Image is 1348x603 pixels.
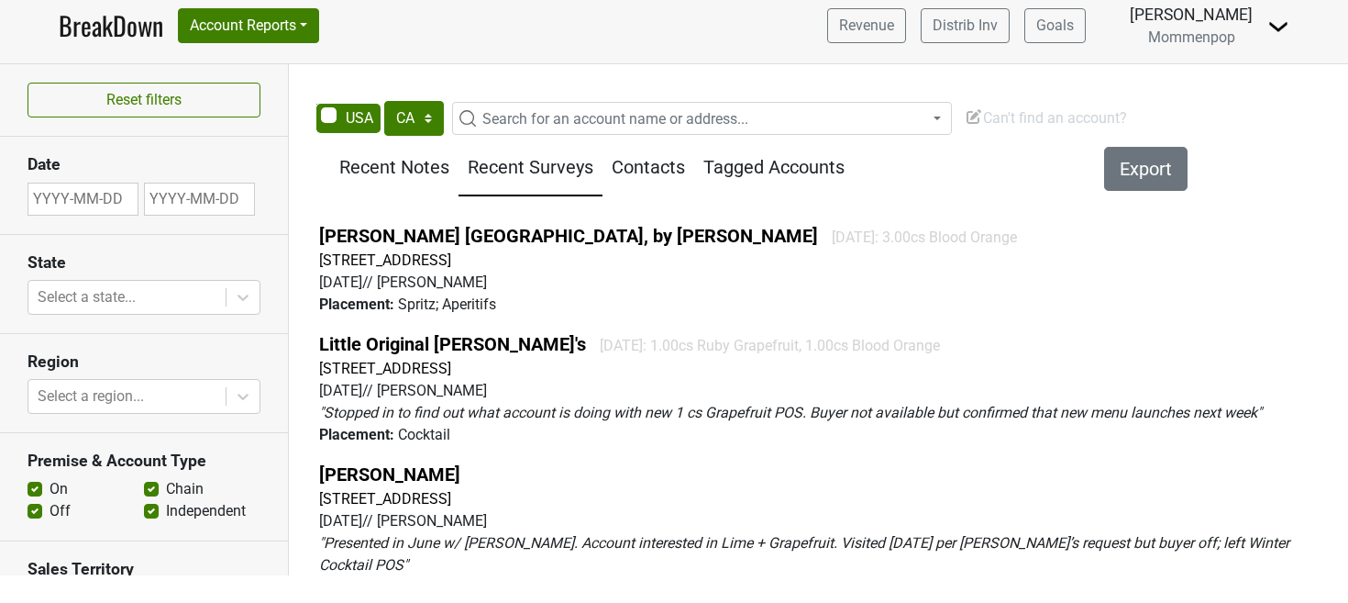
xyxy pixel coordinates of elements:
[166,478,204,500] label: Chain
[921,8,1010,43] a: Distrib Inv
[319,294,1341,316] div: Spritz; Aperitifs
[319,360,451,377] a: [STREET_ADDRESS]
[28,83,260,117] button: Reset filters
[28,560,260,579] h3: Sales Territory
[319,534,1289,574] em: " Presented in June w/ [PERSON_NAME]. Account interested in Lime + Grapefruit. Visited [DATE] per...
[319,426,394,443] b: Placement :
[319,272,1341,294] div: [DATE] // [PERSON_NAME]
[1104,147,1188,191] button: Export
[59,6,163,45] a: BreakDown
[703,156,845,178] h5: Tagged Accounts
[28,452,260,471] h3: Premise & Account Type
[600,337,940,354] span: [DATE]: 1.00cs Ruby Grapefruit, 1.00cs Blood Orange
[1267,16,1289,38] img: Dropdown Menu
[178,8,319,43] button: Account Reports
[28,352,260,372] h3: Region
[965,107,983,126] img: Edit
[319,463,460,486] a: [PERSON_NAME]
[319,424,1341,446] div: Cocktail
[319,333,586,355] a: Little Original [PERSON_NAME]'s
[144,183,255,216] input: YYYY-MM-DD
[1024,8,1086,43] a: Goals
[1130,3,1253,27] div: [PERSON_NAME]
[1148,28,1235,46] span: Mommenpop
[468,156,593,178] h5: Recent Surveys
[28,155,260,174] h3: Date
[50,500,71,522] label: Off
[319,510,1341,532] div: [DATE] // [PERSON_NAME]
[166,500,246,522] label: Independent
[965,109,1127,127] span: Can't find an account?
[339,156,449,178] h5: Recent Notes
[319,490,451,508] a: [STREET_ADDRESS]
[28,253,260,273] h3: State
[482,110,748,128] span: Search for an account name or address...
[50,478,68,500] label: On
[28,183,138,216] input: YYYY-MM-DD
[832,229,1017,246] span: [DATE]: 3.00cs Blood Orange
[612,156,685,178] h5: Contacts
[319,296,394,313] b: Placement :
[319,380,1341,402] div: [DATE] // [PERSON_NAME]
[827,8,906,43] a: Revenue
[319,225,818,247] a: [PERSON_NAME] [GEOGRAPHIC_DATA], by [PERSON_NAME]
[319,404,1262,421] em: " Stopped in to find out what account is doing with new 1 cs Grapefruit POS. Buyer not available ...
[319,251,451,269] a: [STREET_ADDRESS]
